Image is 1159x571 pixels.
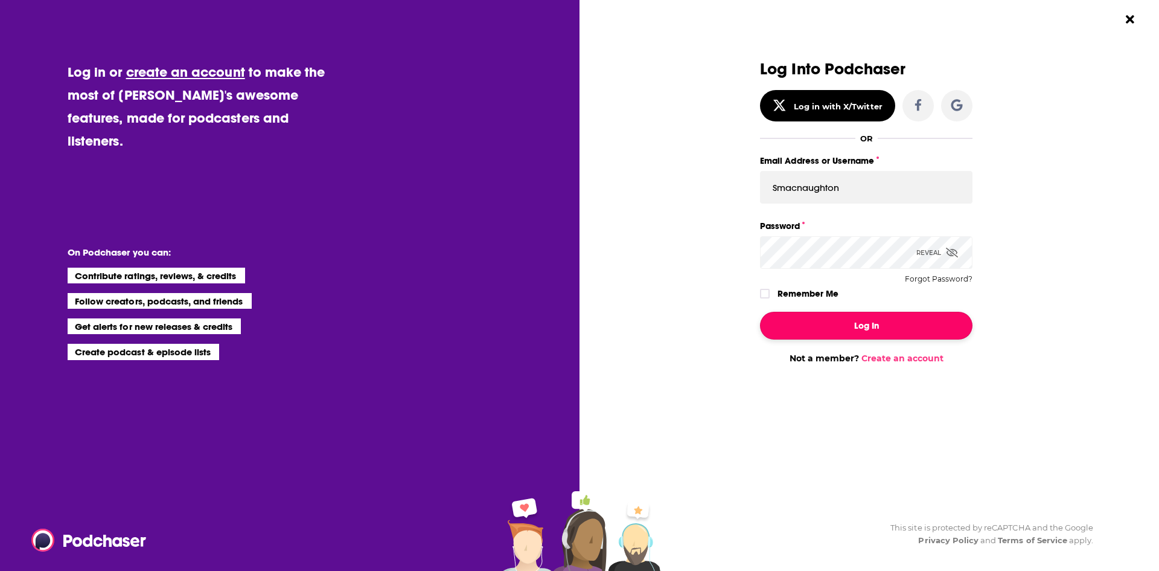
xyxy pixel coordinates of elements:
li: Get alerts for new releases & credits [68,318,241,334]
li: On Podchaser you can: [68,247,309,258]
label: Email Address or Username [760,153,972,169]
div: Not a member? [760,353,972,364]
div: Reveal [916,236,958,269]
li: Follow creators, podcasts, and friends [68,293,252,309]
div: Log in with X/Twitter [794,102,883,111]
input: Email Address or Username [760,171,972,204]
button: Forgot Password? [905,275,972,283]
h3: Log Into Podchaser [760,60,972,78]
a: Podchaser - Follow, Share and Rate Podcasts [31,529,138,552]
a: Create an account [861,353,943,364]
button: Log in with X/Twitter [760,90,895,121]
img: Podchaser - Follow, Share and Rate Podcasts [31,529,147,552]
label: Password [760,218,972,234]
a: Terms of Service [998,535,1067,545]
li: Create podcast & episode lists [68,344,219,360]
button: Close Button [1119,8,1141,31]
div: This site is protected by reCAPTCHA and the Google and apply. [881,521,1093,547]
div: OR [860,134,873,143]
a: create an account [126,63,245,80]
a: Privacy Policy [918,535,979,545]
button: Log In [760,312,972,340]
label: Remember Me [777,286,838,302]
li: Contribute ratings, reviews, & credits [68,268,245,283]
